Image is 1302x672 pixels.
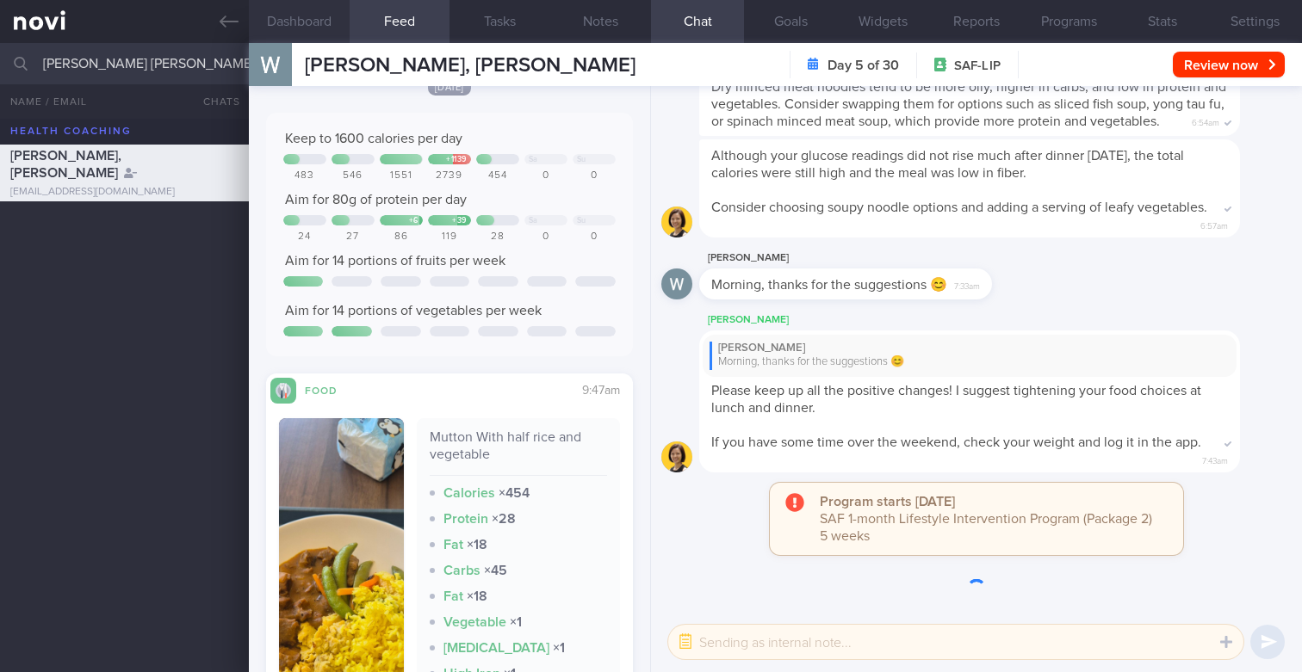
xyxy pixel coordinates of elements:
strong: × 1 [553,641,565,655]
div: + 6 [409,216,418,225]
div: 454 [476,170,519,182]
button: Review now [1173,52,1285,77]
div: + 39 [452,216,467,225]
div: 1551 [380,170,423,182]
span: Morning, thanks for the suggestions 😊 [711,278,947,292]
span: Although your glucose readings did not rise much after dinner [DATE], the total calories were sti... [711,149,1184,180]
strong: [MEDICAL_DATA] [443,641,549,655]
div: Morning, thanks for the suggestions 😊 [710,355,1230,369]
strong: × 1 [510,615,522,629]
span: Please keep up all the positive changes! I suggest tightening your food choices at lunch and dinner. [711,384,1201,415]
div: Sa [529,216,538,225]
div: [PERSON_NAME] [699,310,1292,330]
strong: Day 5 of 30 [828,57,899,74]
strong: Program starts [DATE] [820,495,955,509]
strong: Protein [443,512,488,526]
div: 483 [283,170,326,182]
div: 28 [476,231,519,244]
div: Su [577,155,586,164]
div: 24 [283,231,326,244]
div: 2739 [428,170,471,182]
div: Su [577,216,586,225]
strong: Vegetable [443,615,506,629]
div: 546 [332,170,375,182]
strong: × 28 [492,512,516,526]
span: [DATE] [428,79,471,96]
span: [PERSON_NAME], [PERSON_NAME] [305,55,635,76]
span: SAF 1-month Lifestyle Intervention Program (Package 2) [820,512,1152,526]
span: 7:43am [1202,451,1228,467]
strong: × 18 [467,589,487,603]
strong: Carbs [443,564,480,577]
div: + 1139 [446,155,467,164]
strong: Calories [443,486,495,500]
div: Sa [529,155,538,164]
div: [EMAIL_ADDRESS][DOMAIN_NAME] [10,186,239,199]
span: Aim for 80g of protein per day [285,193,467,207]
div: Mutton With half rice and vegetable [430,428,607,476]
strong: × 18 [467,538,487,552]
span: 5 weeks [820,529,870,543]
div: 0 [573,170,616,182]
span: Consider choosing soupy noodle options and adding a serving of leafy vegetables. [711,200,1207,214]
span: Aim for 14 portions of vegetables per week [285,304,542,318]
div: 27 [332,231,375,244]
div: Food [296,382,365,397]
div: 0 [524,170,567,182]
span: Dry minced meat noodles tend to be more oily, higher in carbs, and low in protein and vegetables.... [711,80,1226,128]
span: 9:47am [582,385,620,397]
strong: × 45 [484,564,507,577]
span: 6:54am [1192,113,1219,129]
strong: Fat [443,538,463,552]
div: 0 [524,231,567,244]
span: 6:57am [1200,216,1228,232]
span: 7:33am [954,276,980,293]
span: Aim for 14 portions of fruits per week [285,254,505,268]
strong: × 454 [499,486,530,500]
button: Chats [180,84,249,119]
span: Keep to 1600 calories per day [285,132,462,145]
div: 0 [573,231,616,244]
span: [PERSON_NAME], [PERSON_NAME] [10,149,121,180]
strong: Fat [443,589,463,603]
div: [PERSON_NAME] [699,248,1044,268]
div: 119 [428,231,471,244]
span: SAF-LIP [954,58,1001,75]
div: 86 [380,231,423,244]
div: [PERSON_NAME] [710,342,1230,355]
span: If you have some time over the weekend, check your weight and log it in the app. [711,435,1201,449]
